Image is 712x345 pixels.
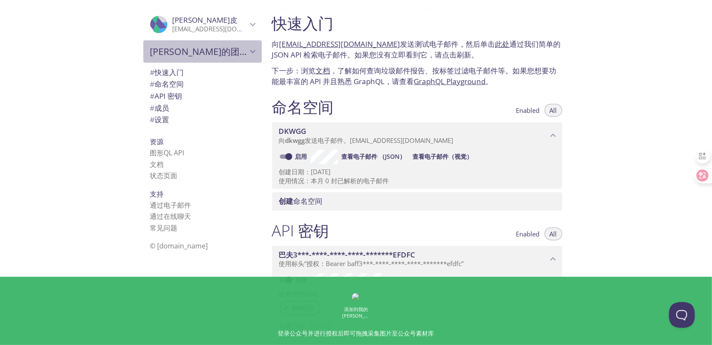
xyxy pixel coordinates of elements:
[143,90,262,102] div: API 密钥
[272,39,562,61] p: 向 发送测试电子邮件，然后单击 通过我们简单的 JSON API 检索电子邮件。如果您没有立即看到它，请点击刷新。
[143,67,262,79] div: 快速入门
[316,66,330,76] a: 文档
[143,10,262,39] div: 亨利·麦卡诺皮
[150,200,191,210] a: 通过电子邮件
[150,103,155,113] span: #
[413,151,473,162] span: 查看电子邮件（视觉）
[279,196,323,206] span: 命名空间
[511,104,545,117] button: Enabled
[272,221,329,240] h1: API 密钥
[272,97,334,117] h1: 命名空间
[150,115,155,124] span: #
[143,78,262,90] div: 命名空间
[279,167,555,176] p: 创建日期：[DATE]
[150,171,178,180] a: 状态页面
[143,40,262,63] div: 亨利的团队
[173,25,247,33] p: [EMAIL_ADDRESS][DOMAIN_NAME]
[150,67,155,77] span: #
[143,114,262,126] div: 团队设置
[285,136,305,145] span: dkwgg
[414,76,486,86] a: GraphQL Playground
[272,14,562,33] h1: 快速入门
[545,104,562,117] button: All
[342,151,406,162] span: 查看电子邮件 （JSON）
[495,39,510,49] a: 此处
[150,91,155,101] span: #
[150,223,178,233] a: 常见问题
[173,15,238,25] span: [PERSON_NAME]皮
[279,126,306,136] span: DKWGG
[272,122,562,149] div: dkwgg 命名空间
[150,241,208,251] span: © [DOMAIN_NAME]
[143,102,262,114] div: 成员
[150,189,164,199] span: 支持
[338,150,409,163] button: 查看电子邮件 （JSON）
[150,79,155,89] span: #
[294,152,311,160] a: 启用
[150,212,191,221] a: 通过在线聊天
[150,137,164,146] span: 资源
[545,227,562,240] button: All
[279,196,294,206] span: 创建
[150,91,182,101] span: API 密钥
[150,79,184,89] span: 命名空间
[150,45,247,57] span: [PERSON_NAME]的团队
[279,136,454,145] span: 向 发送电子邮件。[EMAIL_ADDRESS][DOMAIN_NAME]
[669,302,695,328] iframe: Help Scout Beacon - Open
[272,192,562,210] div: 创建命名空间
[511,227,545,240] button: Enabled
[150,148,185,157] a: 图形QL API
[272,65,562,87] p: 下一步：浏览 ，了解如何查询垃圾邮件报告、按标签过滤电子邮件等。如果您想要功能最丰富的 API 并且熟悉 GraphQL，请查看 。
[150,160,164,169] a: 文档
[294,276,311,284] a: 启用
[150,115,170,124] span: 设置
[150,67,184,77] span: 快速入门
[409,150,476,163] button: 查看电子邮件（视觉）
[150,103,170,113] span: 成员
[279,39,400,49] a: [EMAIL_ADDRESS][DOMAIN_NAME]
[279,176,555,185] p: 使用情况：本月 0 封已解析的电子邮件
